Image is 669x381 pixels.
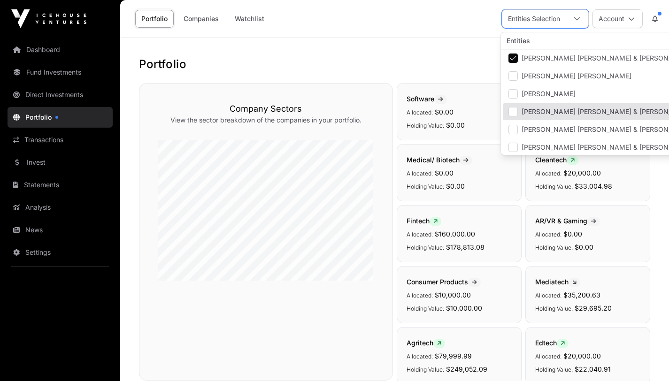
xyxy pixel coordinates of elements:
[535,339,569,347] span: Edtech
[177,10,225,28] a: Companies
[535,183,573,190] span: Holding Value:
[535,217,600,225] span: AR/VR & Gaming
[563,230,582,238] span: $0.00
[135,10,174,28] a: Portfolio
[158,102,374,115] h3: Company Sectors
[446,365,487,373] span: $249,052.09
[407,231,433,238] span: Allocated:
[575,304,612,312] span: $29,695.20
[11,9,86,28] img: Icehouse Ventures Logo
[575,182,612,190] span: $33,004.98
[407,170,433,177] span: Allocated:
[8,197,113,218] a: Analysis
[407,109,433,116] span: Allocated:
[407,244,444,251] span: Holding Value:
[535,231,561,238] span: Allocated:
[446,182,465,190] span: $0.00
[592,9,643,28] button: Account
[407,95,447,103] span: Software
[575,243,593,251] span: $0.00
[435,291,471,299] span: $10,000.00
[8,130,113,150] a: Transactions
[407,278,481,286] span: Consumer Products
[8,175,113,195] a: Statements
[575,365,611,373] span: $22,040.91
[8,84,113,105] a: Direct Investments
[446,121,465,129] span: $0.00
[522,91,576,97] span: [PERSON_NAME]
[535,366,573,373] span: Holding Value:
[535,244,573,251] span: Holding Value:
[407,366,444,373] span: Holding Value:
[522,73,631,79] span: [PERSON_NAME] [PERSON_NAME]
[158,115,374,125] p: View the sector breakdown of the companies in your portfolio.
[535,170,561,177] span: Allocated:
[446,243,484,251] span: $178,813.08
[407,353,433,360] span: Allocated:
[535,305,573,312] span: Holding Value:
[563,169,601,177] span: $20,000.00
[8,39,113,60] a: Dashboard
[446,304,482,312] span: $10,000.00
[229,10,270,28] a: Watchlist
[435,108,454,116] span: $0.00
[563,291,600,299] span: $35,200.63
[407,292,433,299] span: Allocated:
[407,217,441,225] span: Fintech
[502,10,566,28] div: Entities Selection
[407,122,444,129] span: Holding Value:
[435,169,454,177] span: $0.00
[407,156,472,164] span: Medical/ Biotech
[407,183,444,190] span: Holding Value:
[407,305,444,312] span: Holding Value:
[8,220,113,240] a: News
[8,152,113,173] a: Invest
[139,57,650,72] h1: Portfolio
[8,62,113,83] a: Fund Investments
[535,353,561,360] span: Allocated:
[535,292,561,299] span: Allocated:
[435,352,472,360] span: $79,999.99
[535,156,578,164] span: Cleantech
[8,107,113,128] a: Portfolio
[535,278,580,286] span: Mediatech
[435,230,475,238] span: $160,000.00
[622,336,669,381] iframe: Chat Widget
[8,242,113,263] a: Settings
[563,352,601,360] span: $20,000.00
[407,339,445,347] span: Agritech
